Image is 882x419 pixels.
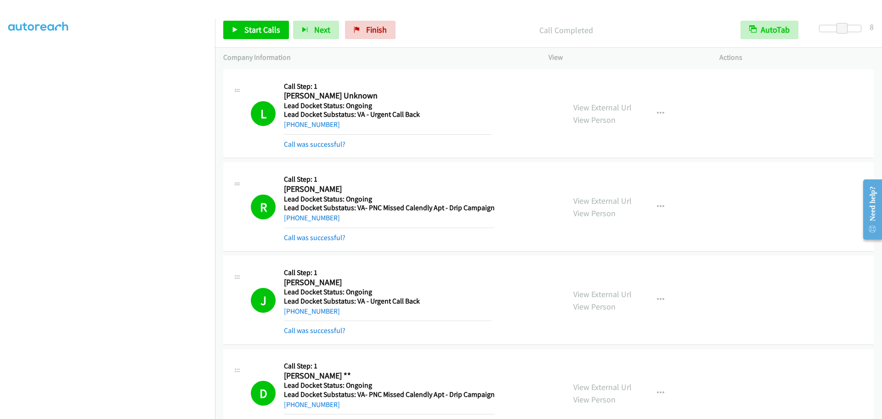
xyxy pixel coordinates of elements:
[573,102,632,113] a: View External Url
[548,52,703,63] p: View
[293,21,339,39] button: Next
[284,82,492,91] h5: Call Step: 1
[251,195,276,219] h1: R
[573,115,616,125] a: View Person
[573,195,632,206] a: View External Url
[284,101,492,110] h5: Lead Docket Status: Ongoing
[573,394,616,405] a: View Person
[284,175,495,184] h5: Call Step: 1
[284,91,492,101] h2: [PERSON_NAME] Unknown
[284,184,492,195] h2: [PERSON_NAME]
[284,287,492,297] h5: Lead Docket Status: Ongoing
[284,195,495,204] h5: Lead Docket Status: Ongoing
[251,288,276,313] h1: J
[284,203,495,212] h5: Lead Docket Substatus: VA- PNC Missed Calendly Apt - Drip Campaign
[284,371,492,381] h2: [PERSON_NAME] **
[719,52,874,63] p: Actions
[573,382,632,392] a: View External Url
[284,297,492,306] h5: Lead Docket Substatus: VA - Urgent Call Back
[251,101,276,126] h1: L
[284,277,492,288] h2: [PERSON_NAME]
[741,21,798,39] button: AutoTab
[284,110,492,119] h5: Lead Docket Substatus: VA - Urgent Call Back
[284,233,345,242] a: Call was successful?
[284,381,495,390] h5: Lead Docket Status: Ongoing
[870,21,874,33] div: 8
[284,120,340,129] a: [PHONE_NUMBER]
[251,381,276,406] h1: D
[284,307,340,316] a: [PHONE_NUMBER]
[855,173,882,246] iframe: Resource Center
[573,289,632,299] a: View External Url
[573,301,616,312] a: View Person
[345,21,396,39] a: Finish
[223,52,532,63] p: Company Information
[244,24,280,35] span: Start Calls
[223,21,289,39] a: Start Calls
[284,140,345,149] a: Call was successful?
[284,400,340,409] a: [PHONE_NUMBER]
[284,390,495,399] h5: Lead Docket Substatus: VA- PNC Missed Calendly Apt - Drip Campaign
[284,268,492,277] h5: Call Step: 1
[284,213,340,222] a: [PHONE_NUMBER]
[284,362,495,371] h5: Call Step: 1
[573,208,616,218] a: View Person
[314,24,330,35] span: Next
[284,326,345,335] a: Call was successful?
[366,24,387,35] span: Finish
[408,24,724,36] p: Call Completed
